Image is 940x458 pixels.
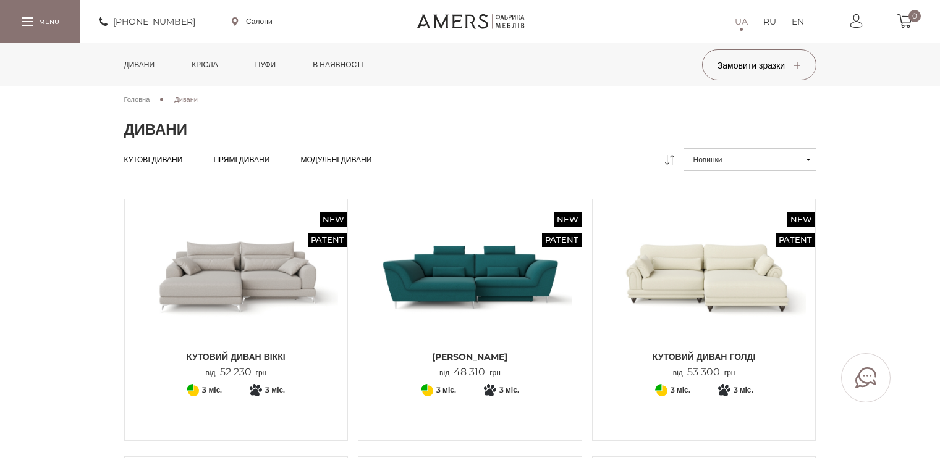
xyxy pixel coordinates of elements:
a: New Patent Кутовий диван ГОЛДІ Кутовий диван ГОЛДІ Кутовий диван ГОЛДІ від53 300грн [602,209,807,378]
span: Кутовий диван ВІККІ [134,351,339,363]
span: Patent [542,233,582,247]
span: 48 310 [449,366,489,378]
p: від грн [673,367,735,378]
span: New [554,212,582,227]
span: 53 300 [683,366,724,378]
span: 3 міс. [436,383,456,398]
span: 3 міс. [734,383,753,398]
span: Patent [308,233,347,247]
span: Кутовий диван ГОЛДІ [602,351,807,363]
span: 0 [908,10,921,22]
span: Головна [124,95,150,104]
a: [PHONE_NUMBER] [99,14,195,29]
a: UA [735,14,748,29]
a: EN [792,14,804,29]
a: New Patent Кутовий диван ВІККІ Кутовий диван ВІККІ Кутовий диван ВІККІ від52 230грн [134,209,339,378]
span: Замовити зразки [718,60,800,71]
a: New Patent Кутовий Диван Грейсі Кутовий Диван Грейсі [PERSON_NAME] від48 310грн [368,209,572,378]
a: Прямі дивани [213,155,269,165]
button: Замовити зразки [702,49,816,80]
a: Головна [124,94,150,105]
span: 3 міс. [499,383,519,398]
span: [PERSON_NAME] [368,351,572,363]
a: Крісла [182,43,227,86]
p: від грн [205,367,266,378]
a: Модульні дивани [300,155,371,165]
a: RU [763,14,776,29]
a: Салони [232,16,273,27]
a: Кутові дивани [124,155,183,165]
a: Пуфи [246,43,286,86]
a: Дивани [115,43,164,86]
span: 3 міс. [202,383,222,398]
span: 3 міс. [265,383,285,398]
span: Patent [776,233,815,247]
p: від грн [439,367,501,378]
button: Новинки [684,148,816,171]
span: New [320,212,347,227]
span: 52 230 [216,366,256,378]
span: New [787,212,815,227]
a: в наявності [303,43,372,86]
span: 3 міс. [671,383,690,398]
h1: Дивани [124,120,816,139]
